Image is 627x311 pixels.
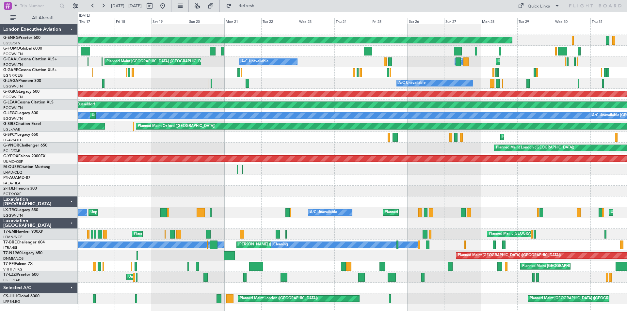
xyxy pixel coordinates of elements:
[52,100,95,110] div: Planned Maint Dusseldorf
[3,122,16,126] span: G-SIRS
[385,208,488,217] div: Planned Maint [GEOGRAPHIC_DATA] ([GEOGRAPHIC_DATA])
[188,18,224,24] div: Sun 20
[3,90,40,94] a: G-KGKGLegacy 600
[3,84,23,89] a: EGGW/LTN
[3,95,23,100] a: EGGW/LTN
[3,57,57,61] a: G-GAALCessna Citation XLS+
[224,18,261,24] div: Mon 21
[515,1,563,11] button: Quick Links
[3,52,23,56] a: EGGW/LTN
[238,240,338,250] div: [PERSON_NAME] ([GEOGRAPHIC_DATA][PERSON_NAME])
[115,18,151,24] div: Fri 18
[3,148,20,153] a: EGLF/FAB
[334,18,371,24] div: Thu 24
[458,251,561,260] div: Planned Maint [GEOGRAPHIC_DATA] ([GEOGRAPHIC_DATA])
[17,16,69,20] span: All Aircraft
[3,73,23,78] a: EGNR/CEG
[3,62,23,67] a: EGGW/LTN
[7,13,71,23] button: All Aircraft
[3,294,17,298] span: CS-JHH
[310,208,337,217] div: A/C Unavailable
[3,208,38,212] a: LX-TROLegacy 650
[3,154,45,158] a: G-YFOXFalcon 2000EX
[273,240,288,250] div: Cleaning
[151,18,188,24] div: Sat 19
[79,13,90,19] div: [DATE]
[3,105,23,110] a: EGGW/LTN
[3,159,23,164] a: UUMO/OSF
[223,1,262,11] button: Refresh
[502,132,577,142] div: Planned Maint Athens ([PERSON_NAME] Intl)
[517,18,554,24] div: Tue 29
[3,299,20,304] a: LFPB/LBG
[106,57,209,67] div: Planned Maint [GEOGRAPHIC_DATA] ([GEOGRAPHIC_DATA])
[554,18,590,24] div: Wed 30
[590,18,627,24] div: Thu 31
[3,192,21,196] a: EGTK/OXF
[398,78,426,88] div: A/C Unavailable
[3,273,17,277] span: T7-LZZI
[3,241,45,244] a: T7-BREChallenger 604
[3,245,18,250] a: LTBA/ISL
[498,57,605,67] div: Unplanned Maint [GEOGRAPHIC_DATA] ([GEOGRAPHIC_DATA])
[3,170,22,175] a: LFMD/CEQ
[3,213,23,218] a: EGGW/LTN
[496,143,574,153] div: Planned Maint London ([GEOGRAPHIC_DATA])
[138,121,215,131] div: Planned Maint Oxford ([GEOGRAPHIC_DATA])
[3,273,39,277] a: T7-LZZIPraetor 600
[3,101,54,104] a: G-LEAXCessna Citation XLS
[3,256,24,261] a: DNMM/LOS
[3,176,30,180] a: P4-AUAMD-87
[3,90,19,94] span: G-KGKG
[3,230,43,234] a: T7-EMIHawker 900XP
[3,181,21,186] a: FALA/HLA
[3,133,17,137] span: G-SPCY
[3,79,41,83] a: G-JAGAPhenom 300
[3,57,18,61] span: G-GAAL
[3,116,23,121] a: EGGW/LTN
[3,138,21,143] a: LGAV/ATH
[3,235,23,240] a: LFMN/NCE
[78,18,115,24] div: Thu 17
[92,111,199,120] div: Unplanned Maint [GEOGRAPHIC_DATA] ([GEOGRAPHIC_DATA])
[3,47,42,51] a: G-FOMOGlobal 6000
[3,251,22,255] span: T7-N1960
[3,165,51,169] a: M-OUSECitation Mustang
[3,68,18,72] span: G-GARE
[481,18,517,24] div: Mon 28
[3,208,17,212] span: LX-TRO
[90,208,138,217] div: Unplanned Maint Dusseldorf
[3,133,38,137] a: G-SPCYLegacy 650
[489,229,551,239] div: Planned Maint [GEOGRAPHIC_DATA]
[444,18,481,24] div: Sun 27
[111,3,142,9] span: [DATE] - [DATE]
[3,165,19,169] span: M-OUSE
[3,36,40,40] a: G-ENRGPraetor 600
[3,267,23,272] a: VHHH/HKG
[3,154,18,158] span: G-YFOX
[3,144,47,148] a: G-VNORChallenger 650
[3,41,21,46] a: EGSS/STN
[240,294,318,303] div: Planned Maint London ([GEOGRAPHIC_DATA])
[134,229,188,239] div: Planned Maint [PERSON_NAME]
[3,127,20,132] a: EGLF/FAB
[371,18,408,24] div: Fri 25
[3,176,18,180] span: P4-AUA
[3,251,42,255] a: T7-N1960Legacy 650
[20,1,57,11] input: Trip Number
[3,111,38,115] a: G-LEGCLegacy 600
[3,79,18,83] span: G-JAGA
[3,187,14,191] span: 2-TIJL
[233,4,260,8] span: Refresh
[528,3,550,10] div: Quick Links
[408,18,444,24] div: Sat 26
[3,241,17,244] span: T7-BRE
[3,144,19,148] span: G-VNOR
[128,272,236,282] div: Unplanned Maint [GEOGRAPHIC_DATA] ([GEOGRAPHIC_DATA])
[3,36,19,40] span: G-ENRG
[3,122,41,126] a: G-SIRSCitation Excel
[3,262,15,266] span: T7-FFI
[3,278,20,283] a: EGLF/FAB
[3,230,16,234] span: T7-EMI
[241,57,268,67] div: A/C Unavailable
